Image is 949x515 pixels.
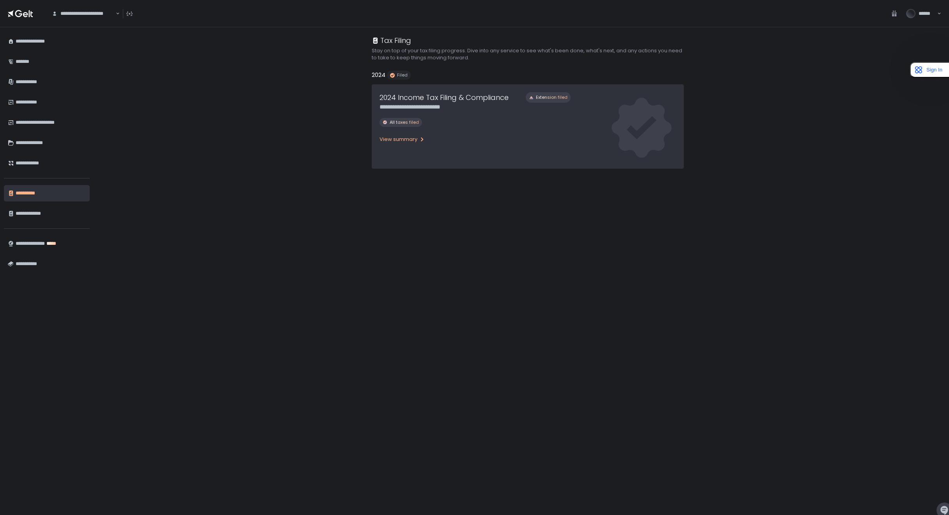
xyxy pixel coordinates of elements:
[372,35,411,46] div: Tax Filing
[372,47,684,61] h2: Stay on top of your tax filing progress. Dive into any service to see what's been done, what's ne...
[390,119,419,125] span: All taxes filed
[380,136,425,143] div: View summary
[372,71,385,80] h2: 2024
[47,5,120,22] div: Search for option
[397,72,408,78] span: Filed
[536,94,568,100] span: Extension filed
[380,92,509,103] h1: 2024 Income Tax Filing & Compliance
[380,133,425,146] button: View summary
